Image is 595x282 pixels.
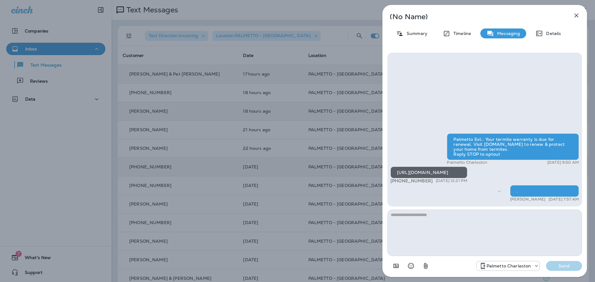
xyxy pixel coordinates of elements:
button: Select an emoji [405,260,417,272]
p: [DATE] 12:21 PM [436,178,467,183]
div: [URL][DOMAIN_NAME] [390,167,467,178]
p: Palmetto Charleston [487,263,531,268]
div: . [510,185,579,197]
p: Summary [403,31,427,36]
button: Add in a premade template [390,260,402,272]
p: Messaging [494,31,520,36]
p: Timeline [450,31,471,36]
p: [PERSON_NAME] [510,197,545,202]
p: [DATE] 7:57 AM [549,197,579,202]
div: Palmetto Ext.: Your termite warranty is due for renewal. Visit [DOMAIN_NAME] to renew & protect y... [447,133,579,160]
span: [PHONE_NUMBER] [390,178,433,184]
p: [DATE] 9:50 AM [547,160,579,165]
div: +1 (843) 277-8322 [477,262,540,270]
p: (No Name) [390,14,559,19]
span: Sent [498,188,501,193]
p: Details [543,31,561,36]
p: Palmetto Charleston [447,160,487,165]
